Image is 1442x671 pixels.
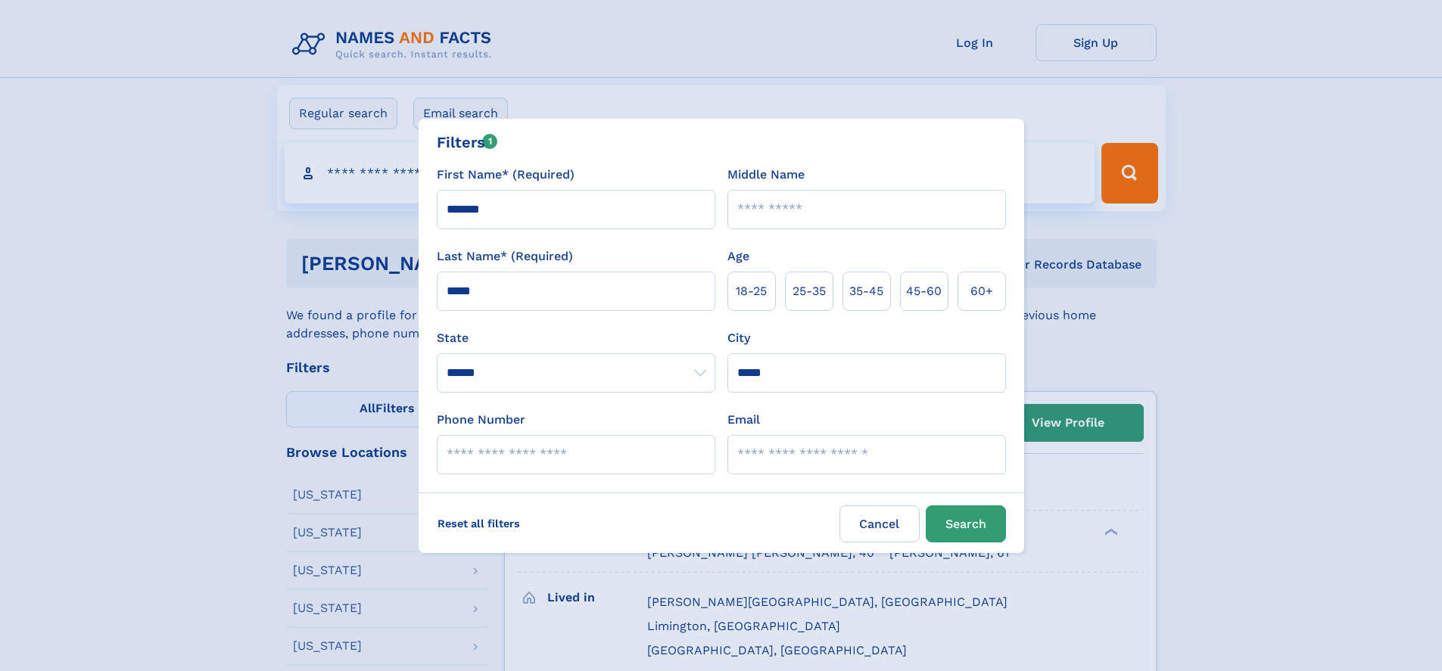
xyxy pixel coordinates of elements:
label: State [437,329,715,347]
span: 60+ [970,282,993,300]
div: Filters [437,131,498,154]
span: 25‑35 [793,282,826,300]
span: 35‑45 [849,282,883,300]
label: Phone Number [437,411,525,429]
label: Last Name* (Required) [437,247,573,266]
label: Cancel [839,505,920,542]
label: Age [727,247,749,266]
span: 18‑25 [736,282,767,300]
label: First Name* (Required) [437,166,575,184]
label: City [727,329,750,347]
label: Reset all filters [428,505,530,542]
button: Search [926,505,1006,542]
label: Middle Name [727,166,805,184]
label: Email [727,411,760,429]
span: 45‑60 [906,282,942,300]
